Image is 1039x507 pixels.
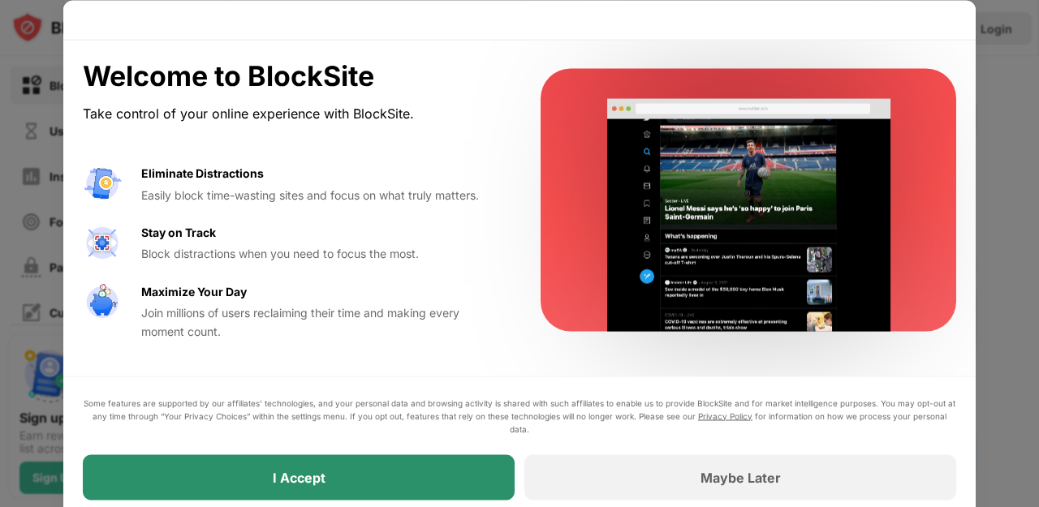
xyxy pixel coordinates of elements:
div: Maximize Your Day [141,282,247,300]
div: Maybe Later [701,469,781,485]
a: Privacy Policy [698,410,752,420]
img: value-focus.svg [83,223,122,262]
img: value-safe-time.svg [83,282,122,321]
div: I Accept [273,469,325,485]
div: Some features are supported by our affiliates’ technologies, and your personal data and browsing ... [83,396,956,435]
div: Welcome to BlockSite [83,59,502,92]
div: Stay on Track [141,223,216,241]
div: Eliminate Distractions [141,165,264,183]
div: Block distractions when you need to focus the most. [141,245,502,263]
div: Take control of your online experience with BlockSite. [83,102,502,126]
div: Join millions of users reclaiming their time and making every moment count. [141,304,502,341]
div: Easily block time-wasting sites and focus on what truly matters. [141,186,502,204]
img: value-avoid-distractions.svg [83,165,122,204]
